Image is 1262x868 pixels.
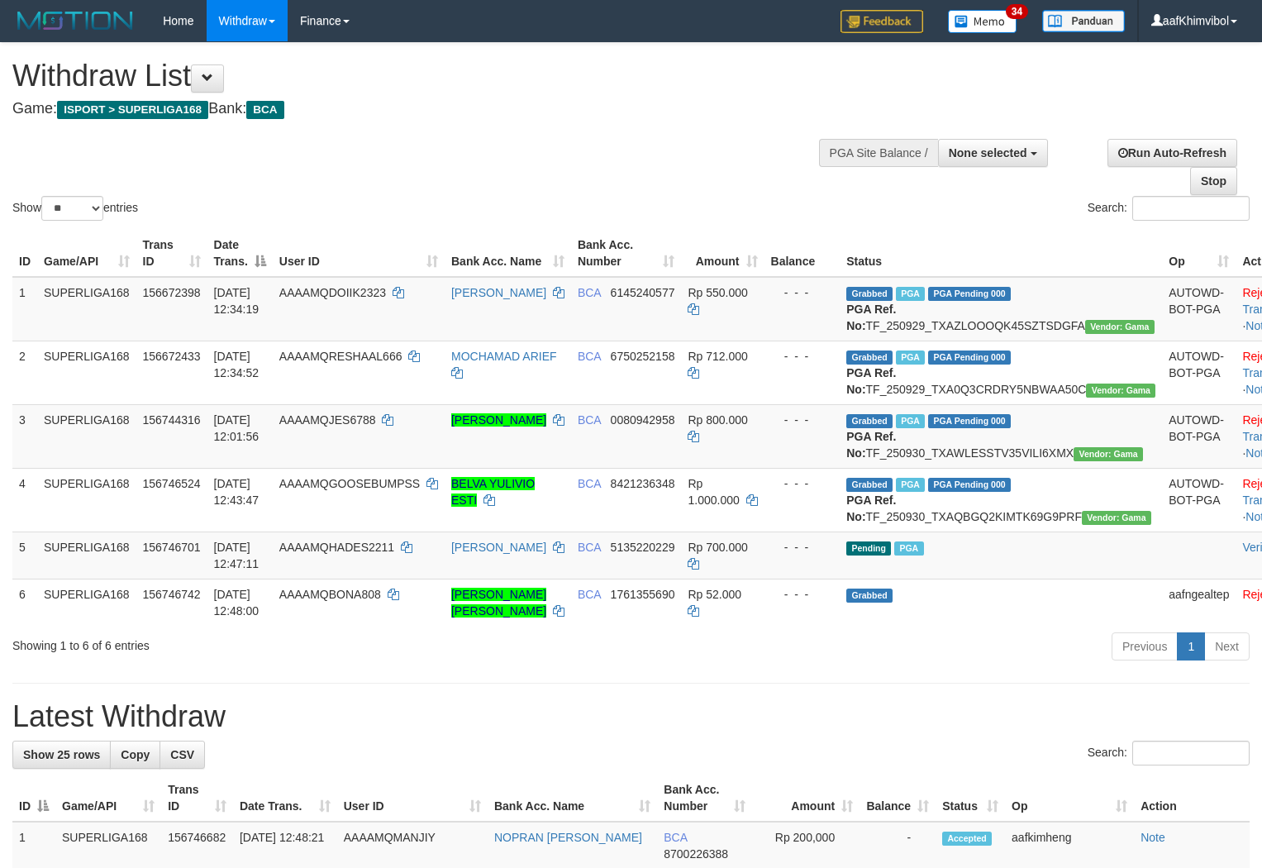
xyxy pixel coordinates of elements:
[41,196,103,221] select: Showentries
[1162,230,1236,277] th: Op: activate to sort column ascending
[136,230,207,277] th: Trans ID: activate to sort column ascending
[214,588,260,618] span: [DATE] 12:48:00
[928,287,1011,301] span: PGA Pending
[214,286,260,316] span: [DATE] 12:34:19
[846,287,893,301] span: Grabbed
[578,588,601,601] span: BCA
[896,351,925,365] span: Marked by aafsoycanthlai
[233,775,337,822] th: Date Trans.: activate to sort column ascending
[771,539,834,556] div: - - -
[771,348,834,365] div: - - -
[143,413,201,427] span: 156744316
[12,775,55,822] th: ID: activate to sort column descending
[771,586,834,603] div: - - -
[611,286,675,299] span: Copy 6145240577 to clipboard
[279,413,376,427] span: AAAAMQJES6788
[451,477,535,507] a: BELVA YULIVIO ESTI
[688,350,747,363] span: Rp 712.000
[840,230,1162,277] th: Status
[846,366,896,396] b: PGA Ref. No:
[846,351,893,365] span: Grabbed
[246,101,283,119] span: BCA
[928,351,1011,365] span: PGA Pending
[37,579,136,626] td: SUPERLIGA168
[12,341,37,404] td: 2
[445,230,571,277] th: Bank Acc. Name: activate to sort column ascending
[611,541,675,554] span: Copy 5135220229 to clipboard
[846,494,896,523] b: PGA Ref. No:
[1088,741,1250,765] label: Search:
[846,303,896,332] b: PGA Ref. No:
[1162,277,1236,341] td: AUTOWD-BOT-PGA
[273,230,445,277] th: User ID: activate to sort column ascending
[1086,384,1155,398] span: Vendor URL: https://trx31.1velocity.biz
[819,139,938,167] div: PGA Site Balance /
[657,775,751,822] th: Bank Acc. Number: activate to sort column ascending
[12,196,138,221] label: Show entries
[896,287,925,301] span: Marked by aafsoycanthlai
[840,404,1162,468] td: TF_250930_TXAWLESSTV35VILI6XMX
[846,478,893,492] span: Grabbed
[451,588,546,618] a: [PERSON_NAME] [PERSON_NAME]
[37,341,136,404] td: SUPERLIGA168
[611,588,675,601] span: Copy 1761355690 to clipboard
[578,350,601,363] span: BCA
[12,230,37,277] th: ID
[279,477,420,490] span: AAAAMQGOOSEBUMPSS
[578,541,601,554] span: BCA
[143,477,201,490] span: 156746524
[214,477,260,507] span: [DATE] 12:43:47
[12,60,825,93] h1: Withdraw List
[279,286,386,299] span: AAAAMQDOIIK2323
[571,230,682,277] th: Bank Acc. Number: activate to sort column ascending
[1141,831,1165,844] a: Note
[57,101,208,119] span: ISPORT > SUPERLIGA168
[578,477,601,490] span: BCA
[1006,4,1028,19] span: 34
[23,748,100,761] span: Show 25 rows
[12,101,825,117] h4: Game: Bank:
[841,10,923,33] img: Feedback.jpg
[611,413,675,427] span: Copy 0080942958 to clipboard
[279,588,381,601] span: AAAAMQBONA808
[12,404,37,468] td: 3
[37,532,136,579] td: SUPERLIGA168
[1082,511,1151,525] span: Vendor URL: https://trx31.1velocity.biz
[1190,167,1237,195] a: Stop
[451,350,557,363] a: MOCHAMAD ARIEF
[488,775,657,822] th: Bank Acc. Name: activate to sort column ascending
[840,341,1162,404] td: TF_250929_TXA0Q3CRDRY5NBWAA50C
[896,478,925,492] span: Marked by aafsoycanthlai
[1177,632,1205,661] a: 1
[1107,139,1237,167] a: Run Auto-Refresh
[942,832,992,846] span: Accepted
[37,404,136,468] td: SUPERLIGA168
[846,430,896,460] b: PGA Ref. No:
[161,775,233,822] th: Trans ID: activate to sort column ascending
[681,230,764,277] th: Amount: activate to sort column ascending
[1085,320,1155,334] span: Vendor URL: https://trx31.1velocity.biz
[451,286,546,299] a: [PERSON_NAME]
[1204,632,1250,661] a: Next
[1132,196,1250,221] input: Search:
[771,412,834,428] div: - - -
[1005,775,1134,822] th: Op: activate to sort column ascending
[214,350,260,379] span: [DATE] 12:34:52
[860,775,936,822] th: Balance: activate to sort column ascending
[207,230,273,277] th: Date Trans.: activate to sort column descending
[160,741,205,769] a: CSV
[37,277,136,341] td: SUPERLIGA168
[143,588,201,601] span: 156746742
[688,588,741,601] span: Rp 52.000
[451,413,546,427] a: [PERSON_NAME]
[938,139,1048,167] button: None selected
[840,468,1162,532] td: TF_250930_TXAQBGQ2KIMTK69G9PRF
[846,589,893,603] span: Grabbed
[846,541,891,556] span: Pending
[1042,10,1125,32] img: panduan.png
[771,475,834,492] div: - - -
[688,541,747,554] span: Rp 700.000
[936,775,1005,822] th: Status: activate to sort column ascending
[214,541,260,570] span: [DATE] 12:47:11
[664,847,728,861] span: Copy 8700226388 to clipboard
